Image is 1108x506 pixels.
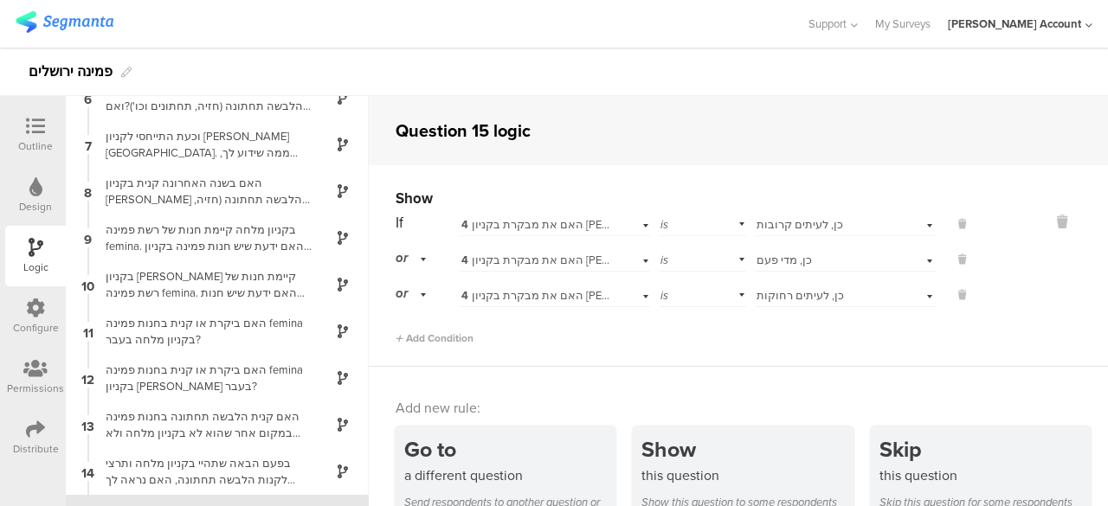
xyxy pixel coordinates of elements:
span: כן, לעיתים רחוקות [757,287,844,304]
span: האם את מבקרת בקניון [PERSON_NAME] [GEOGRAPHIC_DATA]? [461,252,789,268]
div: Add new rule: [396,398,1083,418]
span: האם את מבקרת בקניון [PERSON_NAME] [GEOGRAPHIC_DATA]? [461,216,789,233]
span: Show [396,188,433,209]
span: 10 [81,275,94,294]
div: האם את מבקרת בקניון הדר בירושלים? [461,253,611,268]
div: בקניון מלחה קיימת חנות של רשת פמינה femina. האם ידעת שיש חנות פמינה בקניון מלחה? [95,221,312,254]
span: כן, מדי פעם [757,252,812,268]
span: is [660,252,668,268]
div: האם את מבקרת בקניון הדר בירושלים? [461,288,611,304]
div: בפעם הבאה שתהיי בקניון מלחה ותרצי לקנות הלבשה תחתונה, האם נראה לך שתקני בחנות פמינה Femina בקניון... [95,455,312,488]
span: 14 [81,462,94,481]
span: 7 [85,135,92,154]
span: is [660,287,668,304]
div: Question 15 logic [396,118,531,144]
span: or [396,248,408,267]
span: 6 [84,88,92,107]
div: Show [641,433,853,465]
span: 11 [83,322,93,341]
div: If [396,212,459,234]
span: האם את מבקרת בקניון [PERSON_NAME] [GEOGRAPHIC_DATA]? [461,287,789,304]
span: or [396,284,408,303]
div: האם קנית הלבשה תחתונה בחנות פמינה במקום אחר שהוא לא בקניון מלחה ולא בקניון [PERSON_NAME]? [95,408,312,441]
span: כן, לעיתים קרובות [757,216,843,233]
span: 4 [461,253,468,268]
div: האם בשנה האחרונה קנית בקניון [PERSON_NAME] הלבשה תחתונה (חזיה, תחתונים וכו')?ואם כן באיזה חנות או... [95,175,312,208]
span: 12 [81,368,94,388]
div: פמינה ירושלים [29,58,113,86]
span: 4 [461,288,468,304]
div: this question [641,465,853,485]
div: Skip [879,433,1091,465]
div: this question [879,465,1091,485]
span: 4 [461,217,468,233]
div: Configure [13,320,59,336]
span: is [660,216,668,233]
div: האם ביקרת או קנית בחנות פמינה femina בקניון [PERSON_NAME] בעבר? [95,362,312,394]
div: Go to [404,433,615,465]
span: Support [808,16,847,32]
div: האם את מבקרת בקניון הדר בירושלים? [461,217,611,233]
div: Distribute [13,441,59,457]
div: האם בשנה האחרונה קנית בקניון מלחה הלבשה תחתונה (חזיה, תחתונים וכו')?ואם כן באיזה חנות או חנויות ק... [95,81,312,114]
span: 13 [81,415,94,434]
div: Design [19,199,52,215]
div: [PERSON_NAME] Account [948,16,1081,32]
div: a different question [404,465,615,485]
div: Permissions [7,381,64,396]
div: Outline [18,138,53,154]
img: segmanta logo [16,11,113,33]
div: וכעת התייחסי לקניון [PERSON_NAME] [GEOGRAPHIC_DATA]. ממה שידוע לך, סמני איזה חנויות שמוכרות הלבשה... [95,128,312,161]
span: 8 [84,182,92,201]
span: 9 [84,228,92,247]
div: בקניון [PERSON_NAME] קיימת חנות של רשת פמינה femina. האם ידעת שיש חנות פמינה בקניון [PERSON_NAME]? [95,268,312,301]
span: Add Condition [396,330,473,346]
div: האם ביקרת או קנית בחנות פמינה femina בקניון מלחה בעבר? [95,315,312,348]
div: Logic [23,259,48,275]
